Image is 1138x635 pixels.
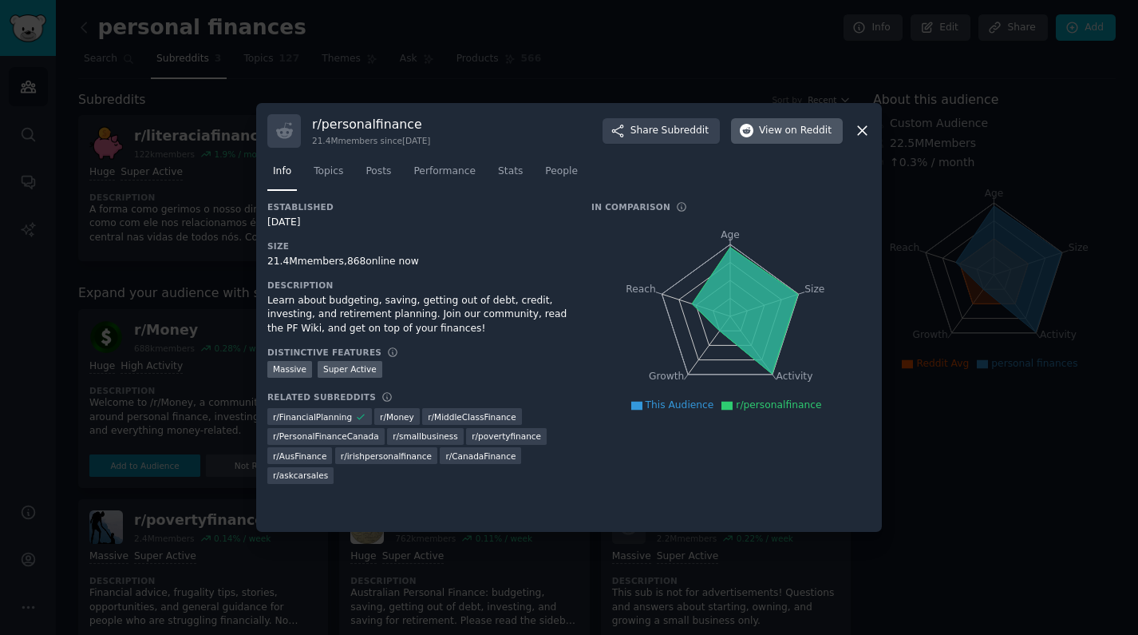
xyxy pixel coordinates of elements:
[498,165,523,179] span: Stats
[408,159,481,192] a: Performance
[603,118,720,144] button: ShareSubreddit
[649,371,684,382] tspan: Growth
[804,283,824,294] tspan: Size
[721,229,740,240] tspan: Age
[267,391,376,403] h3: Related Subreddits
[646,399,714,411] span: This Audience
[360,159,397,192] a: Posts
[308,159,349,192] a: Topics
[545,165,578,179] span: People
[312,135,430,146] div: 21.4M members since [DATE]
[366,165,391,179] span: Posts
[380,411,414,423] span: r/ Money
[776,371,813,382] tspan: Activity
[630,124,709,138] span: Share
[759,124,832,138] span: View
[731,118,843,144] button: Viewon Reddit
[341,450,432,462] span: r/ irishpersonalfinance
[428,411,516,423] span: r/ MiddleClassFinance
[267,294,569,336] div: Learn about budgeting, saving, getting out of debt, credit, investing, and retirement planning. J...
[273,411,352,423] span: r/ FinancialPlanning
[785,124,832,138] span: on Reddit
[267,240,569,252] h3: Size
[267,347,381,358] h3: Distinctive Features
[393,431,458,442] span: r/ smallbusiness
[267,216,569,230] div: [DATE]
[413,165,476,179] span: Performance
[312,116,430,133] h3: r/ personalfinance
[273,431,379,442] span: r/ PersonalFinanceCanada
[273,450,326,462] span: r/ AusFinance
[273,165,291,179] span: Info
[273,470,328,481] span: r/ askcarsales
[492,159,528,192] a: Stats
[267,361,312,378] div: Massive
[267,280,569,291] h3: Description
[267,201,569,212] h3: Established
[591,201,670,212] h3: In Comparison
[472,431,541,442] span: r/ povertyfinance
[662,124,709,138] span: Subreddit
[626,283,656,294] tspan: Reach
[736,399,821,411] span: r/personalfinance
[314,165,343,179] span: Topics
[539,159,583,192] a: People
[318,361,382,378] div: Super Active
[267,255,569,269] div: 21.4M members, 868 online now
[267,159,297,192] a: Info
[445,450,516,462] span: r/ CanadaFinance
